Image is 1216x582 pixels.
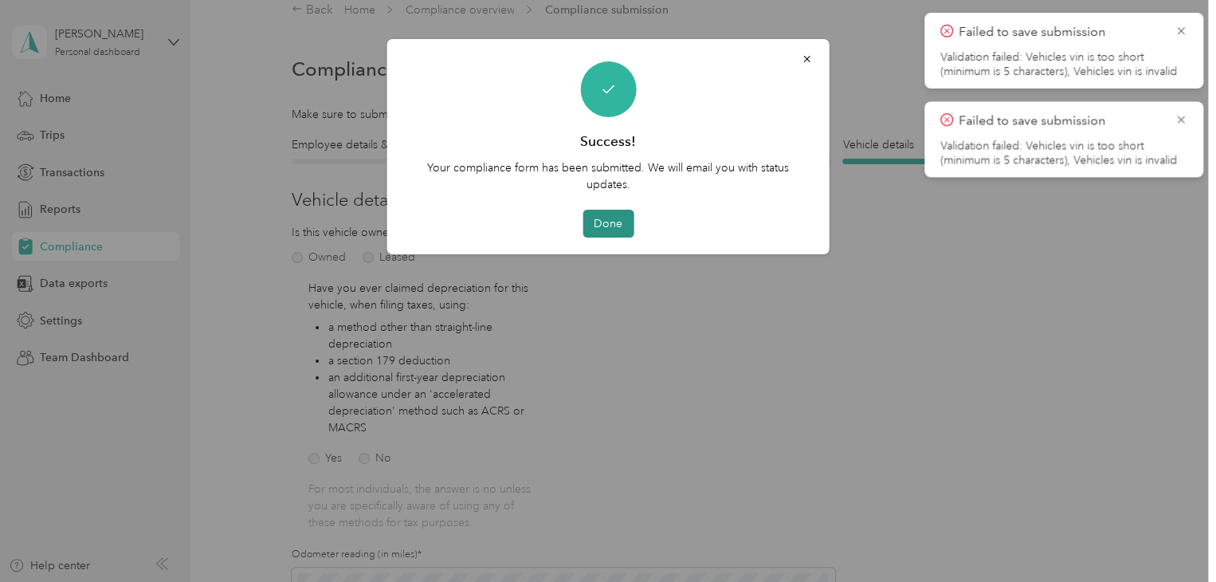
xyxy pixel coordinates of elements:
[1127,493,1216,582] iframe: Everlance-gr Chat Button Frame
[959,22,1163,42] p: Failed to save submission
[580,132,636,151] h3: Success!
[940,50,1187,79] li: Validation failed: Vehicles vin is too short (minimum is 5 characters), Vehicles vin is invalid
[410,159,807,193] p: Your compliance form has been submitted. We will email you with status updates.
[583,210,633,238] button: Done
[959,111,1163,131] p: Failed to save submission
[940,139,1187,167] li: Validation failed: Vehicles vin is too short (minimum is 5 characters), Vehicles vin is invalid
